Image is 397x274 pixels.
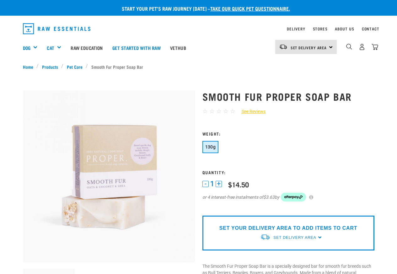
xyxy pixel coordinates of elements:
[260,234,270,240] img: van-moving.png
[372,44,378,50] img: home-icon@2x.png
[235,108,266,115] a: See Reviews
[216,108,222,115] span: ☆
[279,44,287,50] img: van-moving.png
[202,181,209,187] button: -
[219,224,357,232] p: SET YOUR DELIVERY AREA TO ADD ITEMS TO CART
[313,28,328,30] a: Stores
[202,91,374,102] h1: Smooth Fur Proper Soap Bar
[23,63,374,70] nav: breadcrumbs
[346,44,352,50] img: home-icon-1@2x.png
[23,90,195,262] img: Smooth fur soap
[202,141,219,153] button: 130g
[263,194,275,201] span: $3.63
[223,108,228,115] span: ☆
[287,28,305,30] a: Delivery
[205,144,216,149] span: 130g
[210,180,214,187] span: 1
[63,63,86,70] a: Pet Care
[18,21,379,37] nav: dropdown navigation
[210,7,290,10] a: take our quick pet questionnaire.
[230,108,235,115] span: ☆
[202,131,374,136] h3: Weight:
[202,108,208,115] span: ☆
[216,181,222,187] button: +
[165,35,191,60] a: Vethub
[209,108,215,115] span: ☆
[23,63,37,70] a: Home
[273,235,316,240] span: Set Delivery Area
[362,28,379,30] a: Contact
[23,23,91,34] img: Raw Essentials Logo
[202,193,374,201] div: or 4 interest-free instalments of by
[47,44,54,51] a: Cat
[281,193,306,201] img: Afterpay
[291,46,327,49] span: Set Delivery Area
[359,44,365,50] img: user.png
[108,35,165,60] a: Get started with Raw
[335,28,354,30] a: About Us
[228,180,249,188] div: $14.50
[23,44,30,51] a: Dog
[202,170,374,175] h3: Quantity:
[66,35,107,60] a: Raw Education
[39,63,61,70] a: Products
